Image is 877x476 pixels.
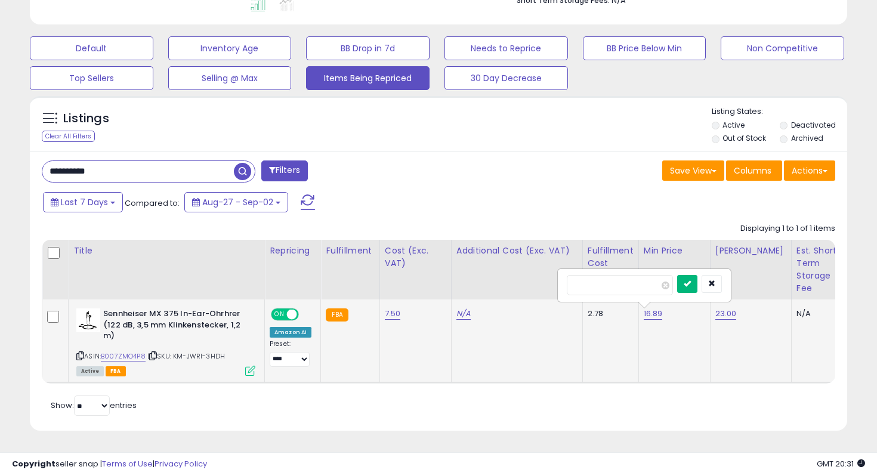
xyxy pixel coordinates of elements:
[385,245,446,270] div: Cost (Exc. VAT)
[168,66,292,90] button: Selling @ Max
[168,36,292,60] button: Inventory Age
[726,160,782,181] button: Columns
[147,351,225,361] span: | SKU: KM-JWRI-3HDH
[326,245,374,257] div: Fulfillment
[817,458,865,469] span: 2025-09-10 20:31 GMT
[51,400,137,411] span: Show: entries
[125,197,180,209] span: Compared to:
[444,36,568,60] button: Needs to Reprice
[712,106,848,118] p: Listing States:
[61,196,108,208] span: Last 7 Days
[715,245,786,257] div: [PERSON_NAME]
[76,308,255,375] div: ASIN:
[791,120,836,130] label: Deactivated
[106,366,126,376] span: FBA
[12,459,207,470] div: seller snap | |
[306,36,430,60] button: BB Drop in 7d
[103,308,248,345] b: Sennheiser MX 375 In-Ear-Ohrhrer (122 dB, 3,5 mm Klinkenstecker, 1,2 m)
[722,120,745,130] label: Active
[261,160,308,181] button: Filters
[326,308,348,322] small: FBA
[270,245,316,257] div: Repricing
[73,245,260,257] div: Title
[444,66,568,90] button: 30 Day Decrease
[42,131,95,142] div: Clear All Filters
[43,192,123,212] button: Last 7 Days
[583,36,706,60] button: BB Price Below Min
[270,327,311,338] div: Amazon AI
[784,160,835,181] button: Actions
[272,310,287,320] span: ON
[456,245,578,257] div: Additional Cost (Exc. VAT)
[102,458,153,469] a: Terms of Use
[30,66,153,90] button: Top Sellers
[588,245,634,270] div: Fulfillment Cost
[76,366,104,376] span: All listings currently available for purchase on Amazon
[63,110,109,127] h5: Listings
[30,36,153,60] button: Default
[740,223,835,234] div: Displaying 1 to 1 of 1 items
[297,310,316,320] span: OFF
[644,308,663,320] a: 16.89
[722,133,766,143] label: Out of Stock
[791,133,823,143] label: Archived
[270,340,311,367] div: Preset:
[385,308,401,320] a: 7.50
[734,165,771,177] span: Columns
[721,36,844,60] button: Non Competitive
[456,308,471,320] a: N/A
[715,308,737,320] a: 23.00
[662,160,724,181] button: Save View
[184,192,288,212] button: Aug-27 - Sep-02
[796,308,836,319] div: N/A
[12,458,55,469] strong: Copyright
[155,458,207,469] a: Privacy Policy
[76,308,100,332] img: 415UJ5hXd-L._SL40_.jpg
[796,245,840,295] div: Est. Short Term Storage Fee
[202,196,273,208] span: Aug-27 - Sep-02
[588,308,629,319] div: 2.78
[101,351,146,361] a: B007ZMO4P8
[644,245,705,257] div: Min Price
[306,66,430,90] button: Items Being Repriced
